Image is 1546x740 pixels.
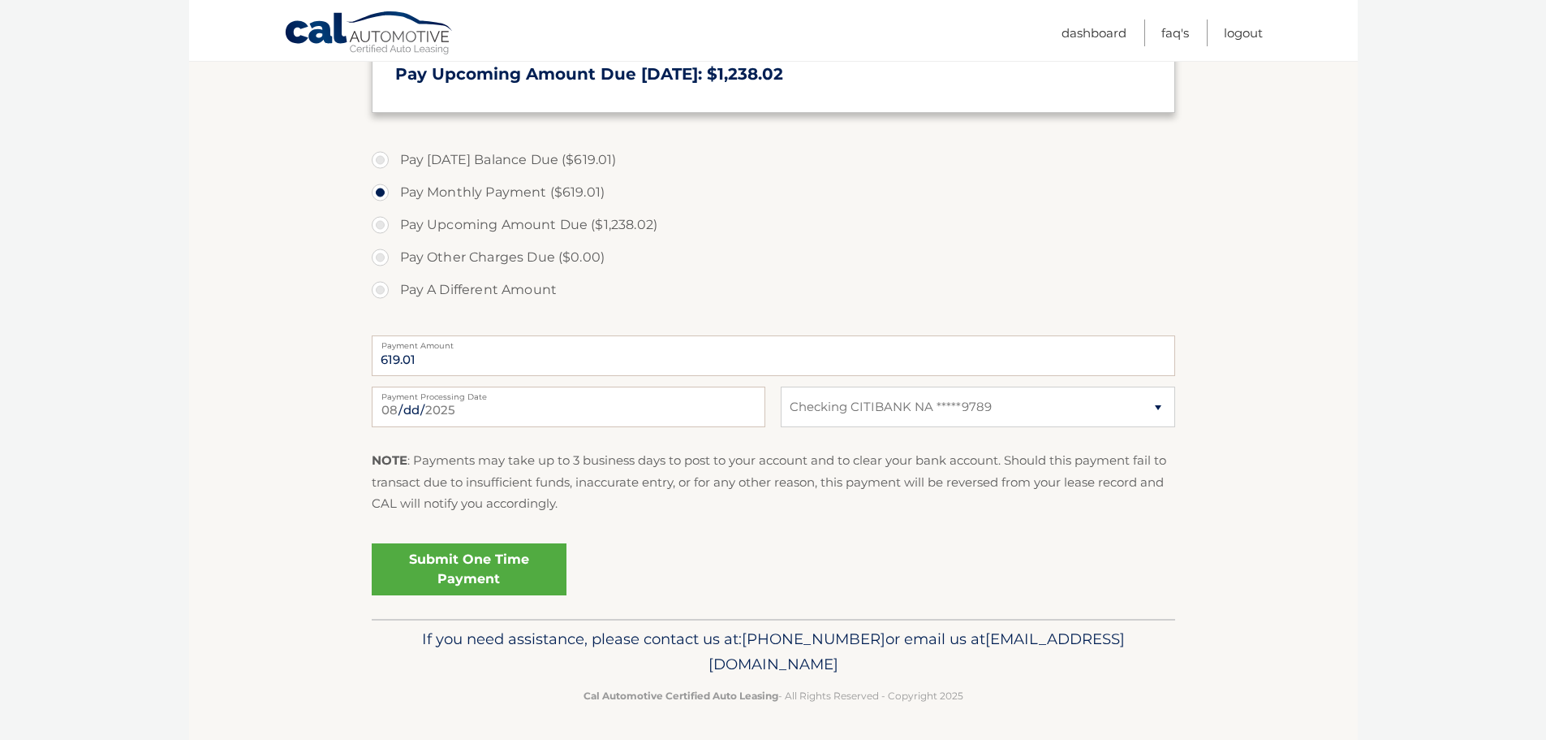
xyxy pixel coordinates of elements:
[382,687,1165,704] p: - All Rights Reserved - Copyright 2025
[284,11,454,58] a: Cal Automotive
[1062,19,1126,46] a: Dashboard
[395,64,1152,84] h3: Pay Upcoming Amount Due [DATE]: $1,238.02
[372,144,1175,176] label: Pay [DATE] Balance Due ($619.01)
[382,626,1165,678] p: If you need assistance, please contact us at: or email us at
[372,335,1175,376] input: Payment Amount
[372,176,1175,209] label: Pay Monthly Payment ($619.01)
[372,387,765,400] label: Payment Processing Date
[742,630,885,648] span: [PHONE_NUMBER]
[372,387,765,427] input: Payment Date
[584,690,778,702] strong: Cal Automotive Certified Auto Leasing
[372,452,407,468] strong: NOTE
[1161,19,1189,46] a: FAQ's
[372,543,566,595] a: Submit One Time Payment
[372,241,1175,274] label: Pay Other Charges Due ($0.00)
[372,274,1175,306] label: Pay A Different Amount
[372,209,1175,241] label: Pay Upcoming Amount Due ($1,238.02)
[372,450,1175,514] p: : Payments may take up to 3 business days to post to your account and to clear your bank account....
[372,335,1175,348] label: Payment Amount
[1224,19,1263,46] a: Logout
